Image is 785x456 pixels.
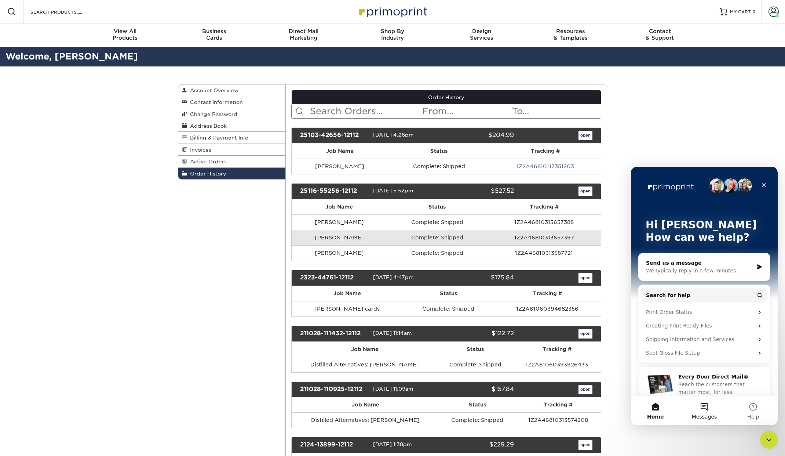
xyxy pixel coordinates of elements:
[178,132,285,144] a: Billing & Payment Info
[292,397,439,412] th: Job Name
[292,144,388,159] th: Job Name
[730,9,751,15] span: MY CART
[388,144,490,159] th: Status
[387,230,488,245] td: Complete: Shipped
[511,104,601,118] input: To...
[437,28,526,41] div: Services
[513,342,601,357] th: Tracking #
[187,147,211,153] span: Invoices
[494,301,601,316] td: 1Z2A61060394682356
[373,132,414,138] span: [DATE] 4:26pm
[373,188,413,193] span: [DATE] 5:52pm
[292,245,387,261] td: [PERSON_NAME]
[373,442,412,448] span: [DATE] 1:38pm
[170,23,259,47] a: BusinessCards
[259,23,348,47] a: Direct MailMarketing
[295,329,373,339] div: 211028-111432-12112
[578,385,592,394] a: open
[488,214,601,230] td: 1Z2A46810313657388
[615,28,704,41] div: & Support
[513,357,601,372] td: 1Z2A61060393926433
[441,440,519,450] div: $229.29
[292,159,388,174] td: [PERSON_NAME]
[295,385,373,394] div: 211028-110925-12112
[178,156,285,167] a: Active Orders
[187,123,227,129] span: Address Book
[81,23,170,47] a: View AllProducts
[387,214,488,230] td: Complete: Shipped
[526,23,615,47] a: Resources& Templates
[615,28,704,35] span: Contact
[348,23,437,47] a: Shop ByIndustry
[516,163,574,169] a: 1Z2A46810117351203
[437,28,526,35] span: Design
[438,357,513,372] td: Complete: Shipped
[292,357,438,372] td: Distilled Alternatives: [PERSON_NAME]
[292,230,387,245] td: [PERSON_NAME]
[752,9,756,14] span: 0
[178,96,285,108] a: Contact Information
[178,108,285,120] a: Change Password
[439,412,515,428] td: Complete: Shipped
[578,131,592,140] a: open
[178,144,285,156] a: Invoices
[295,440,373,450] div: 2124-13899-12112
[490,144,601,159] th: Tracking #
[259,28,348,41] div: Marketing
[488,245,601,261] td: 1Z2A46810313587721
[348,28,437,41] div: Industry
[292,412,439,428] td: Distilled Alternatives: [PERSON_NAME]
[187,159,227,164] span: Active Orders
[388,159,490,174] td: Complete: Shipped
[292,301,403,316] td: [PERSON_NAME] cards
[309,104,422,118] input: Search Orders...
[760,431,778,449] iframe: Intercom live chat
[81,28,170,35] span: View All
[348,28,437,35] span: Shop By
[187,87,238,93] span: Account Overview
[30,7,101,16] input: SEARCH PRODUCTS.....
[441,273,519,283] div: $175.84
[178,120,285,132] a: Address Book
[578,440,592,450] a: open
[578,329,592,339] a: open
[187,111,237,117] span: Change Password
[526,28,615,41] div: & Templates
[170,28,259,41] div: Cards
[615,23,704,47] a: Contact& Support
[578,273,592,283] a: open
[437,23,526,47] a: DesignServices
[403,286,494,301] th: Status
[292,214,387,230] td: [PERSON_NAME]
[441,131,519,140] div: $204.99
[81,28,170,41] div: Products
[178,84,285,96] a: Account Overview
[387,199,488,214] th: Status
[631,167,778,425] iframe: Intercom live chat
[292,342,438,357] th: Job Name
[421,104,511,118] input: From...
[578,187,592,196] a: open
[373,386,413,392] span: [DATE] 11:09am
[387,245,488,261] td: Complete: Shipped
